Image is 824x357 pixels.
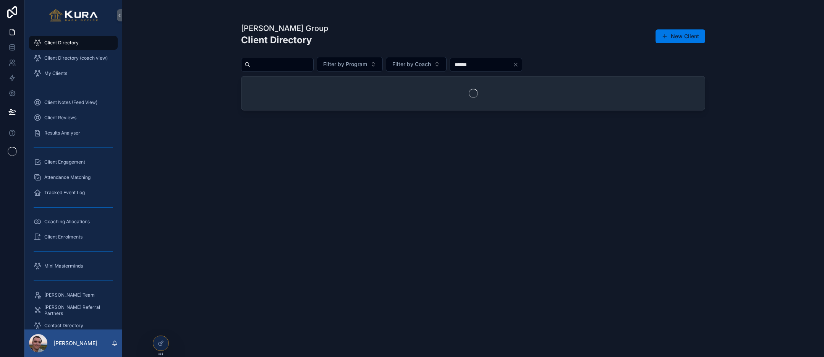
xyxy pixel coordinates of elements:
span: Filter by Program [323,60,367,68]
p: [PERSON_NAME] [53,339,97,347]
a: Client Notes (Feed View) [29,96,118,109]
a: Results Analyser [29,126,118,140]
span: Client Directory [44,40,79,46]
span: Contact Directory [44,323,83,329]
span: Attendance Matching [44,174,91,180]
h2: Client Directory [241,34,328,46]
a: Client Engagement [29,155,118,169]
span: Client Notes (Feed View) [44,99,97,105]
span: My Clients [44,70,67,76]
a: Client Directory [29,36,118,50]
span: Results Analyser [44,130,80,136]
a: Tracked Event Log [29,186,118,200]
a: Client Directory (coach view) [29,51,118,65]
h1: [PERSON_NAME] Group [241,23,328,34]
a: Coaching Allocations [29,215,118,229]
span: Client Enrolments [44,234,83,240]
div: scrollable content [24,31,122,329]
a: [PERSON_NAME] Team [29,288,118,302]
button: Clear [513,62,522,68]
a: Client Enrolments [29,230,118,244]
a: Mini Masterminds [29,259,118,273]
span: Client Engagement [44,159,85,165]
span: Tracked Event Log [44,190,85,196]
button: New Client [656,29,705,43]
a: Attendance Matching [29,170,118,184]
span: Filter by Coach [392,60,431,68]
span: Client Directory (coach view) [44,55,108,61]
span: [PERSON_NAME] Referral Partners [44,304,110,316]
span: Client Reviews [44,115,76,121]
button: Select Button [386,57,447,71]
span: Coaching Allocations [44,219,90,225]
a: My Clients [29,67,118,80]
a: Client Reviews [29,111,118,125]
span: [PERSON_NAME] Team [44,292,95,298]
button: Select Button [317,57,383,71]
span: Mini Masterminds [44,263,83,269]
a: [PERSON_NAME] Referral Partners [29,303,118,317]
img: App logo [49,9,98,21]
a: Contact Directory [29,319,118,333]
